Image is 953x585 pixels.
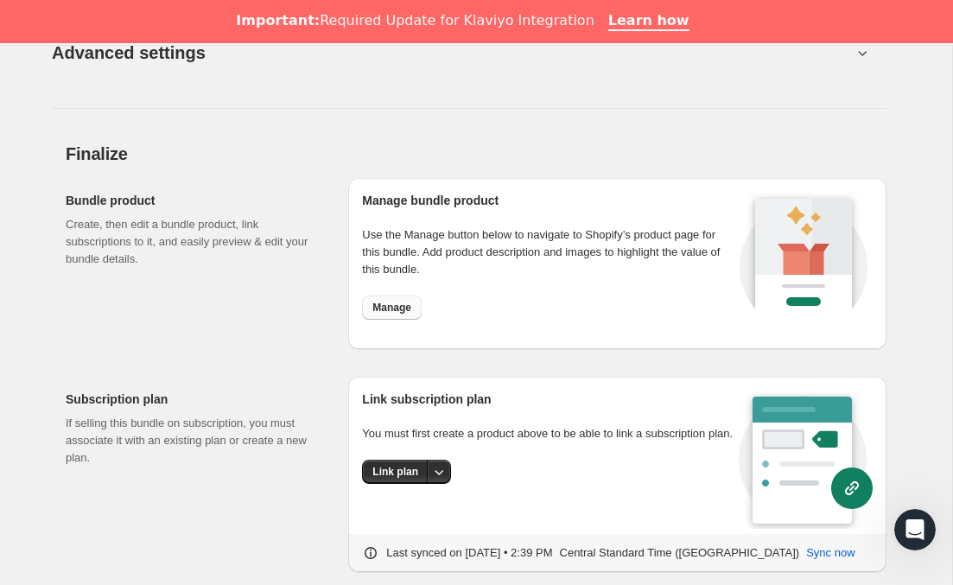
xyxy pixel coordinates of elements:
iframe: Intercom live chat [894,509,936,550]
h2: Finalize [66,143,886,164]
p: If selling this bundle on subscription, you must associate it with an existing plan or create a n... [66,415,321,467]
p: You must first create a product above to be able to link a subscription plan. [362,425,739,442]
span: Manage [372,301,411,315]
span: Sync now [806,544,855,562]
b: Important: [236,12,320,29]
button: Sync now [796,539,865,567]
button: Advanced settings [41,19,862,86]
h2: Link subscription plan [362,391,739,408]
span: Advanced settings [52,39,206,67]
h2: Subscription plan [66,391,321,408]
button: Link plan [362,460,429,484]
p: Create, then edit a bundle product, link subscriptions to it, and easily preview & edit your bund... [66,216,321,268]
p: Last synced on [DATE] • 2:39 PM [386,544,552,562]
div: Required Update for Klaviyo Integration [236,12,594,29]
h2: Manage bundle product [362,192,734,209]
span: Link plan [372,465,418,479]
p: Use the Manage button below to navigate to Shopify’s product page for this bundle. Add product de... [362,226,734,278]
button: Manage [362,296,422,320]
a: Learn how [608,12,689,31]
h2: Bundle product [66,192,321,209]
p: Central Standard Time ([GEOGRAPHIC_DATA]) [560,544,800,562]
button: More actions [427,460,451,484]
